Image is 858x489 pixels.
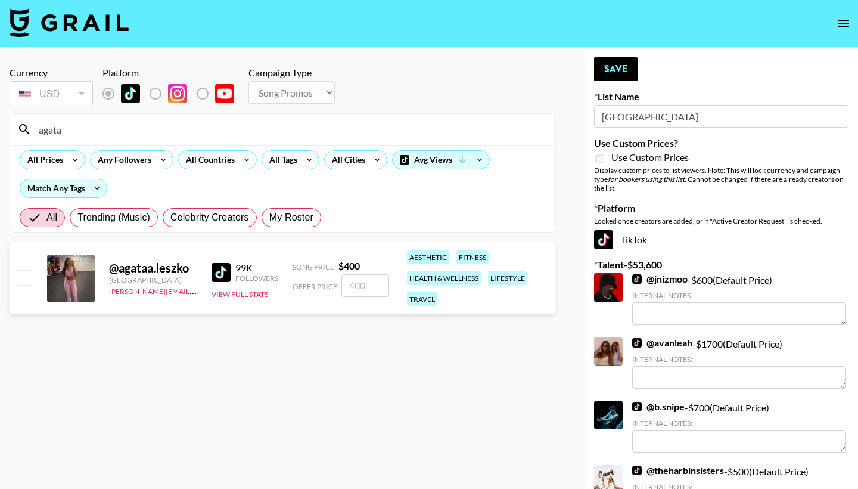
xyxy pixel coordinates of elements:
[632,465,724,476] a: @theharbinsisters
[594,202,848,214] label: Platform
[121,84,140,103] img: TikTok
[594,91,848,103] label: List Name
[456,250,489,264] div: fitness
[832,12,856,36] button: open drawer
[10,67,93,79] div: Currency
[168,84,187,103] img: Instagram
[20,179,107,197] div: Match Any Tags
[407,271,481,285] div: health & wellness
[594,137,848,149] label: Use Custom Prices?
[215,84,234,103] img: YouTube
[611,151,689,163] span: Use Custom Prices
[109,284,342,296] a: [PERSON_NAME][EMAIL_ADDRESS][PERSON_NAME][DOMAIN_NAME]
[594,166,848,193] div: Display custom prices to list viewers. Note: This will lock currency and campaign type . Cannot b...
[179,151,237,169] div: All Countries
[235,274,278,283] div: Followers
[632,273,688,285] a: @jnizmoo
[632,401,846,453] div: - $ 700 (Default Price)
[248,67,335,79] div: Campaign Type
[632,402,642,411] img: TikTok
[407,250,449,264] div: aesthetic
[325,151,368,169] div: All Cities
[341,274,389,297] input: 400
[102,67,244,79] div: Platform
[338,260,360,271] strong: $ 400
[46,211,57,225] span: All
[632,338,642,348] img: TikTok
[632,466,642,475] img: TikTok
[594,216,848,225] div: Locked once creators are added, or if "Active Creator Request" is checked.
[632,337,692,349] a: @avanleah
[10,79,93,109] div: Remove selected talent to change your currency
[77,211,150,225] span: Trending (Music)
[407,292,437,306] div: travel
[293,262,336,271] span: Song Price:
[293,282,339,291] span: Offer Price:
[262,151,300,169] div: All Tags
[632,419,846,428] div: Internal Notes:
[594,230,613,249] img: TikTok
[20,151,66,169] div: All Prices
[608,175,685,184] em: for bookers using this list
[594,259,848,271] label: Talent - $ 53,600
[393,151,489,169] div: Avg Views
[632,355,846,364] div: Internal Notes:
[212,290,268,299] button: View Full Stats
[12,83,91,104] div: USD
[632,291,846,300] div: Internal Notes:
[102,81,244,106] div: List locked to TikTok.
[91,151,154,169] div: Any Followers
[594,230,848,249] div: TikTok
[212,263,231,282] img: TikTok
[632,273,846,325] div: - $ 600 (Default Price)
[170,211,249,225] span: Celebrity Creators
[632,401,685,413] a: @b.snipe
[632,337,846,389] div: - $ 1700 (Default Price)
[269,211,313,225] span: My Roster
[109,276,197,284] div: [GEOGRAPHIC_DATA]
[632,274,642,284] img: TikTok
[594,57,638,81] button: Save
[488,271,527,285] div: lifestyle
[10,8,129,37] img: Grail Talent
[32,120,548,139] input: Search by User Name
[235,262,278,274] div: 99K
[109,261,197,276] div: @ agataa.leszko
